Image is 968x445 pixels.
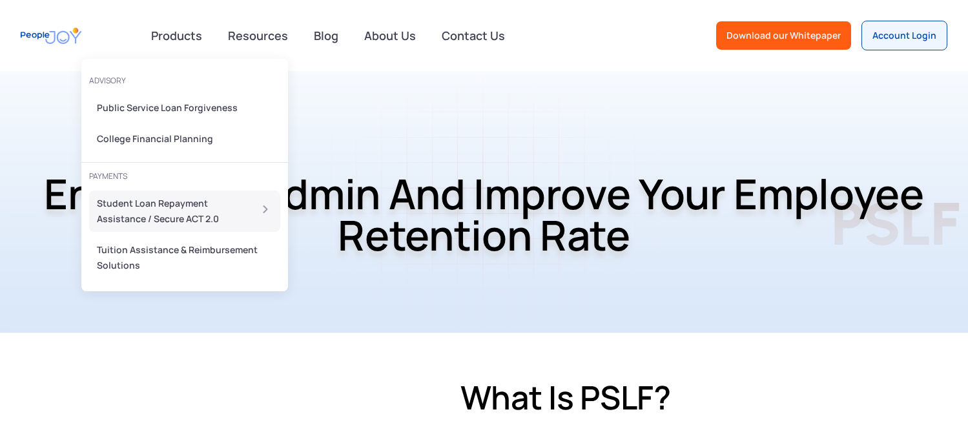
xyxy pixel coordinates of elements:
[434,21,513,50] a: Contact Us
[872,29,936,42] div: Account Login
[97,242,265,273] div: Tuition Assistance & Reimbursement Solutions
[89,237,280,278] a: Tuition Assistance & Reimbursement Solutions
[89,191,280,232] a: Student Loan Repayment Assistance / Secure ACT 2.0
[306,21,346,50] a: Blog
[89,72,280,90] div: advisory
[97,131,265,147] div: College Financial Planning
[89,95,280,121] a: Public Service Loan Forgiveness
[716,21,851,50] a: Download our Whitepaper
[81,48,288,291] nav: Products
[10,140,958,289] h1: Enjoy Less Admin and Improve Your Employee Retention Rate
[97,196,242,227] div: Student Loan Repayment Assistance / Secure ACT 2.0
[143,23,210,48] div: Products
[89,126,280,152] a: College Financial Planning
[220,21,296,50] a: Resources
[460,378,830,417] h2: What is PSLF?
[21,21,81,50] a: home
[861,21,947,50] a: Account Login
[356,21,424,50] a: About Us
[89,167,280,185] div: PAYMENTS
[97,100,265,116] div: Public Service Loan Forgiveness
[726,29,841,42] div: Download our Whitepaper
